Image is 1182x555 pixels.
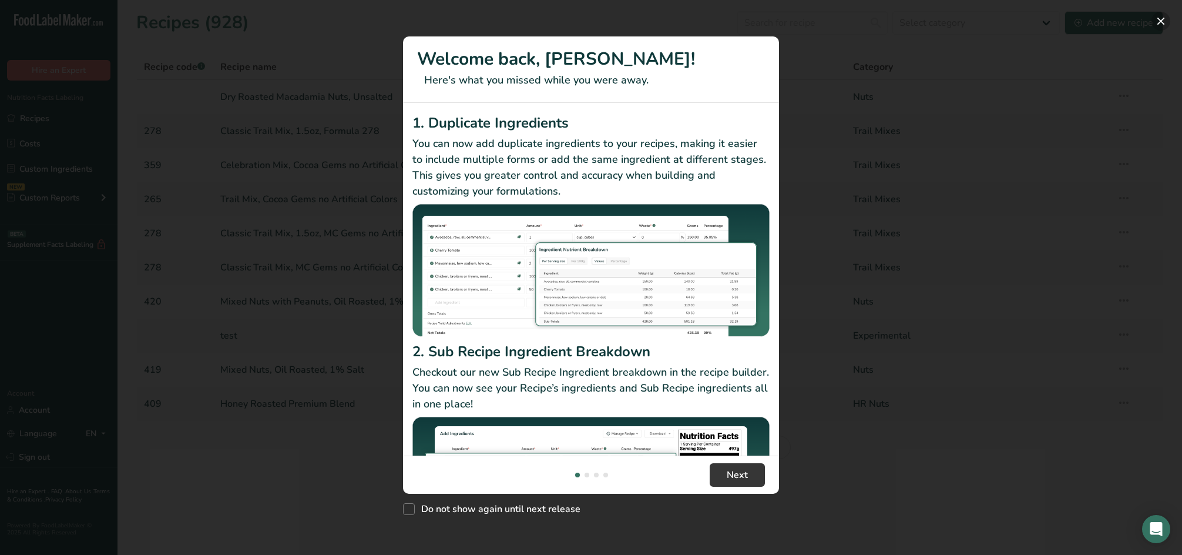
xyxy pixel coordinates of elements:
h2: 1. Duplicate Ingredients [412,112,770,133]
p: You can now add duplicate ingredients to your recipes, making it easier to include multiple forms... [412,136,770,199]
h2: 2. Sub Recipe Ingredient Breakdown [412,341,770,362]
h1: Welcome back, [PERSON_NAME]! [417,46,765,72]
span: Do not show again until next release [415,503,580,515]
button: Next [710,463,765,487]
p: Here's what you missed while you were away. [417,72,765,88]
div: Open Intercom Messenger [1142,515,1170,543]
img: Duplicate Ingredients [412,204,770,337]
p: Checkout our new Sub Recipe Ingredient breakdown in the recipe builder. You can now see your Reci... [412,365,770,412]
img: Sub Recipe Ingredient Breakdown [412,417,770,550]
span: Next [727,468,748,482]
